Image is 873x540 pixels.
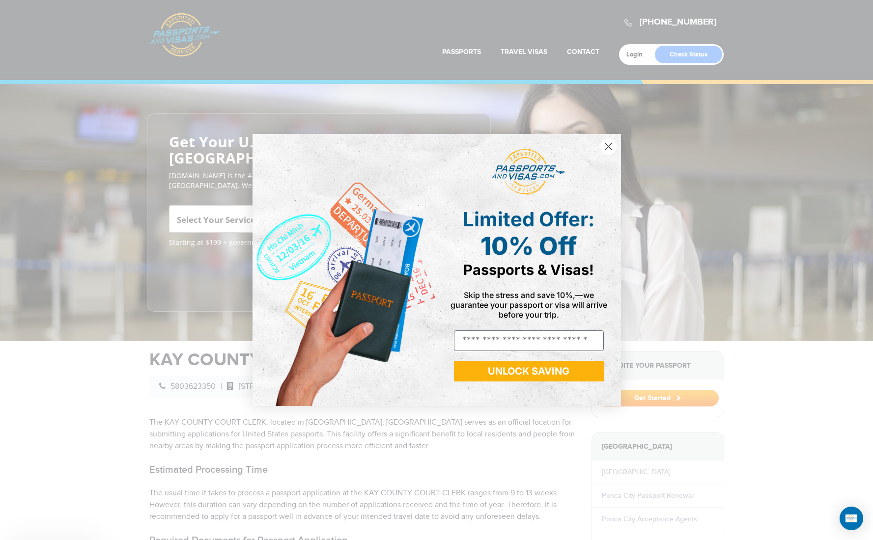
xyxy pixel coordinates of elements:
[454,361,604,381] button: UNLOCK SAVING
[840,507,863,530] div: Open Intercom Messenger
[463,261,594,278] span: Passports & Visas!
[463,207,594,231] span: Limited Offer:
[253,134,437,405] img: de9cda0d-0715-46ca-9a25-073762a91ba7.png
[451,290,607,320] span: Skip the stress and save 10%,—we guarantee your passport or visa will arrive before your trip.
[480,231,577,261] span: 10% Off
[492,149,565,195] img: passports and visas
[600,138,617,155] button: Close dialog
